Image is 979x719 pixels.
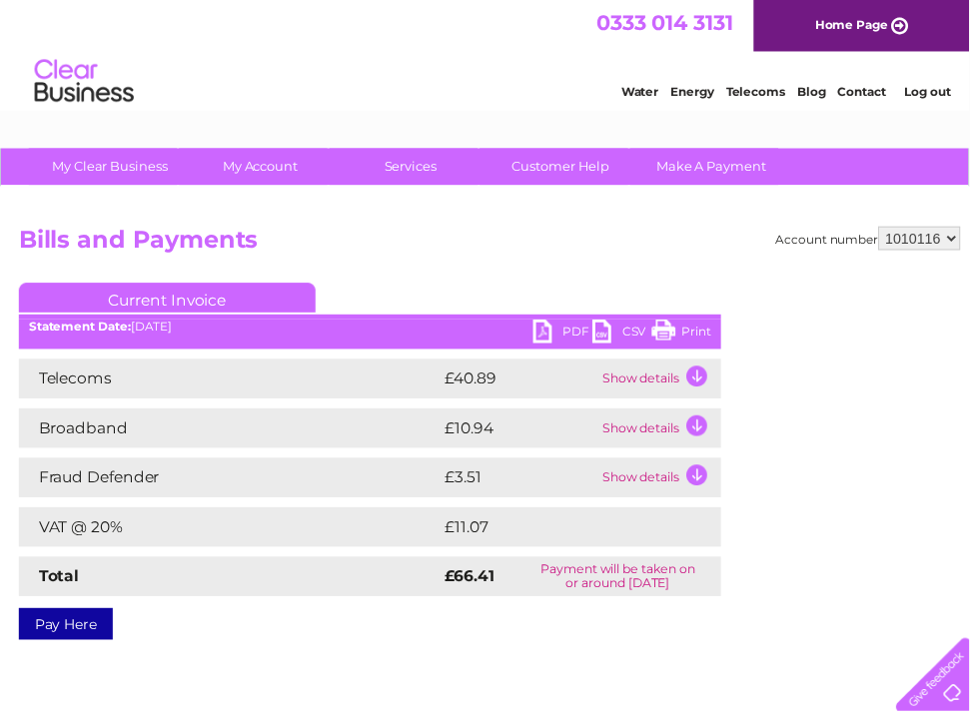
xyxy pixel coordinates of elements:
a: Customer Help [485,150,649,187]
td: £10.94 [445,412,603,452]
strong: Total [39,572,80,591]
td: Fraud Defender [19,462,445,502]
td: Broadband [19,412,445,452]
img: logo.png [34,52,136,113]
a: Print [658,323,718,352]
strong: £66.41 [450,572,499,591]
a: Water [627,85,665,100]
a: Current Invoice [19,286,319,316]
a: Services [333,150,497,187]
a: Blog [805,85,834,100]
td: £40.89 [445,362,603,402]
a: 0333 014 3131 [602,10,740,35]
a: PDF [538,323,598,352]
a: Log out [913,85,960,100]
a: My Clear Business [29,150,194,187]
div: Clear Business is a trading name of Verastar Limited (registered in [GEOGRAPHIC_DATA] No. 3667643... [19,11,963,97]
div: [DATE] [19,323,728,337]
td: Show details [603,462,728,502]
a: My Account [181,150,346,187]
td: VAT @ 20% [19,512,445,552]
td: Show details [603,412,728,452]
h2: Bills and Payments [19,229,970,267]
b: Statement Date: [29,322,132,337]
td: Telecoms [19,362,445,402]
td: Payment will be taken on or around [DATE] [519,562,728,602]
td: Show details [603,362,728,402]
a: Energy [677,85,721,100]
a: Telecoms [733,85,793,100]
a: Contact [846,85,895,100]
td: £3.51 [445,462,603,502]
a: Pay Here [19,614,114,646]
td: £11.07 [445,512,684,552]
div: Account number [783,229,970,253]
a: Make A Payment [636,150,801,187]
a: CSV [598,323,658,352]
